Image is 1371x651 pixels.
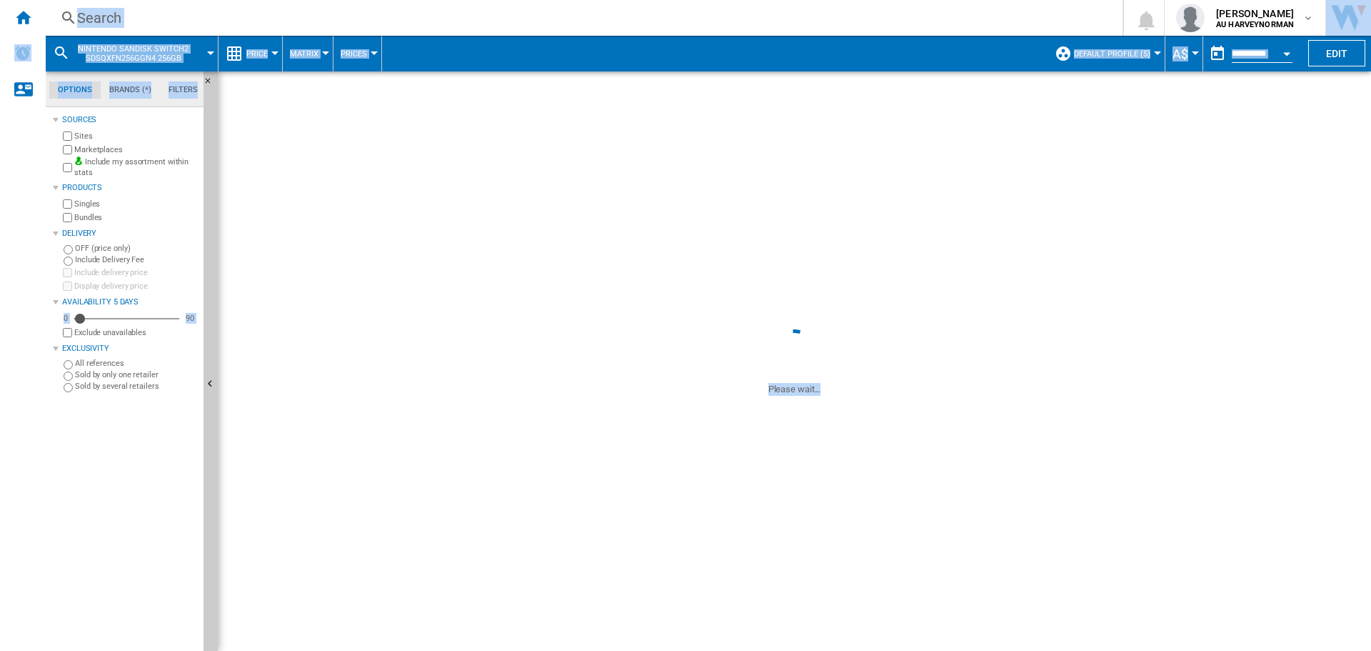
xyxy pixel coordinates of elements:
div: Exclusivity [62,343,198,354]
label: Marketplaces [74,144,198,155]
button: md-calendar [1203,39,1232,68]
label: Bundles [74,212,198,223]
img: alerts-logo.svg [14,44,31,61]
input: Sold by several retailers [64,383,73,392]
label: Sold by several retailers [75,381,198,392]
label: Include my assortment within stats [74,156,198,179]
label: Include Delivery Fee [75,254,198,265]
div: Search [77,8,1085,28]
input: OFF (price only) [64,245,73,254]
input: Marketplaces [63,145,72,154]
button: Open calendar [1274,39,1300,64]
input: Include delivery price [63,268,72,277]
input: Include Delivery Fee [64,257,73,266]
label: Exclude unavailables [74,327,198,338]
div: Price [226,36,275,71]
input: All references [64,360,73,369]
md-tab-item: Filters [160,81,206,99]
div: Delivery [62,228,198,239]
div: NINTENDO SANDISK SWITCH2 SDSQXFN256GGN4 256GB [53,36,211,71]
input: Display delivery price [63,328,72,337]
div: 0 [60,313,71,324]
span: NINTENDO SANDISK SWITCH2 SDSQXFN256GGN4 256GB [76,44,191,63]
input: Bundles [63,213,72,222]
md-menu: Currency [1165,36,1203,71]
span: A$ [1172,46,1188,61]
span: Matrix [290,49,318,59]
button: Edit [1308,40,1365,66]
label: OFF (price only) [75,243,198,254]
label: Sold by only one retailer [75,369,198,380]
div: 90 [182,313,198,324]
input: Include my assortment within stats [63,159,72,177]
span: [PERSON_NAME] [1216,6,1294,21]
div: Products [62,182,198,194]
button: A$ [1172,36,1195,71]
button: Price [246,36,275,71]
div: Availability 5 Days [62,297,198,308]
b: AU HARVEYNORMAN [1216,20,1294,29]
input: Singles [63,199,72,209]
span: Price [246,49,268,59]
button: Hide [204,71,221,97]
ng-transclude: Please wait... [768,384,821,394]
input: Display delivery price [63,282,72,291]
label: Sites [74,131,198,141]
button: Default profile (5) [1074,36,1157,71]
label: Singles [74,199,198,209]
button: NINTENDO SANDISK SWITCH2 SDSQXFN256GGN4 256GB [76,36,205,71]
label: Display delivery price [74,281,198,292]
div: Sources [62,114,198,126]
label: Include delivery price [74,267,198,278]
input: Sites [63,131,72,141]
div: Default profile (5) [1055,36,1157,71]
span: Default profile (5) [1074,49,1150,59]
label: All references [75,358,198,369]
img: profile.jpg [1176,4,1205,32]
button: Prices [341,36,374,71]
span: Prices [341,49,367,59]
input: Sold by only one retailer [64,372,73,381]
md-slider: Availability [74,312,179,326]
img: mysite-bg-18x18.png [74,156,83,165]
md-tab-item: Brands (*) [101,81,160,99]
md-tab-item: Options [49,81,101,99]
button: Matrix [290,36,326,71]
